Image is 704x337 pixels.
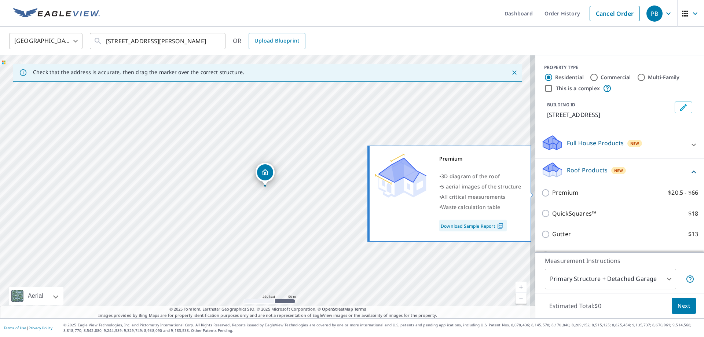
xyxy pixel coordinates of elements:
p: © 2025 Eagle View Technologies, Inc. and Pictometry International Corp. All Rights Reserved. Repo... [63,322,700,333]
div: Aerial [9,287,63,305]
label: Residential [555,74,584,81]
div: Premium [439,154,521,164]
button: Edit building 1 [675,102,692,113]
div: PB [646,6,663,22]
span: New [630,140,639,146]
p: $13 [688,230,698,239]
p: $18 [688,250,698,260]
p: Check that the address is accurate, then drag the marker over the correct structure. [33,69,244,76]
a: Terms [354,306,366,312]
p: Premium [552,188,578,197]
p: Gutter [552,230,571,239]
span: All critical measurements [441,193,505,200]
p: Roof Products [567,166,608,175]
a: OpenStreetMap [322,306,353,312]
a: Cancel Order [590,6,640,21]
p: [STREET_ADDRESS] [547,110,672,119]
div: • [439,202,521,212]
a: Upload Blueprint [249,33,305,49]
div: • [439,182,521,192]
span: Your report will include the primary structure and a detached garage if one exists. [686,275,694,283]
span: Upload Blueprint [254,36,299,45]
div: Roof ProductsNew [541,161,698,182]
span: 5 aerial images of the structure [441,183,521,190]
p: BUILDING ID [547,102,575,108]
a: Terms of Use [4,325,26,330]
span: Next [678,301,690,311]
p: $20.5 - $66 [668,188,698,197]
span: Waste calculation table [441,204,500,210]
a: Download Sample Report [439,220,507,231]
p: Full House Products [567,139,624,147]
img: EV Logo [13,8,100,19]
p: $18 [688,209,698,218]
div: PROPERTY TYPE [544,64,695,71]
button: Close [510,68,519,77]
label: Multi-Family [648,74,680,81]
span: New [614,168,623,173]
div: Primary Structure + Detached Garage [545,269,676,289]
div: OR [233,33,305,49]
a: Current Level 17, Zoom In [516,282,527,293]
a: Current Level 17, Zoom Out [516,293,527,304]
button: Next [672,298,696,314]
a: Privacy Policy [29,325,52,330]
div: [GEOGRAPHIC_DATA] [9,31,82,51]
label: This is a complex [556,85,600,92]
div: Aerial [26,287,45,305]
p: Measurement Instructions [545,256,694,265]
div: Full House ProductsNew [541,134,698,155]
p: Bid Perfect™ [552,250,588,260]
span: © 2025 TomTom, Earthstar Geographics SIO, © 2025 Microsoft Corporation, © [169,306,366,312]
input: Search by address or latitude-longitude [106,31,210,51]
img: Premium [375,154,426,198]
img: Pdf Icon [495,223,505,229]
div: • [439,171,521,182]
div: Dropped pin, building 1, Residential property, 26 Renison Dr Westbury, NY 11590 [256,163,275,186]
span: 3D diagram of the roof [441,173,500,180]
p: Estimated Total: $0 [543,298,607,314]
p: | [4,326,52,330]
p: QuickSquares™ [552,209,596,218]
label: Commercial [601,74,631,81]
div: • [439,192,521,202]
